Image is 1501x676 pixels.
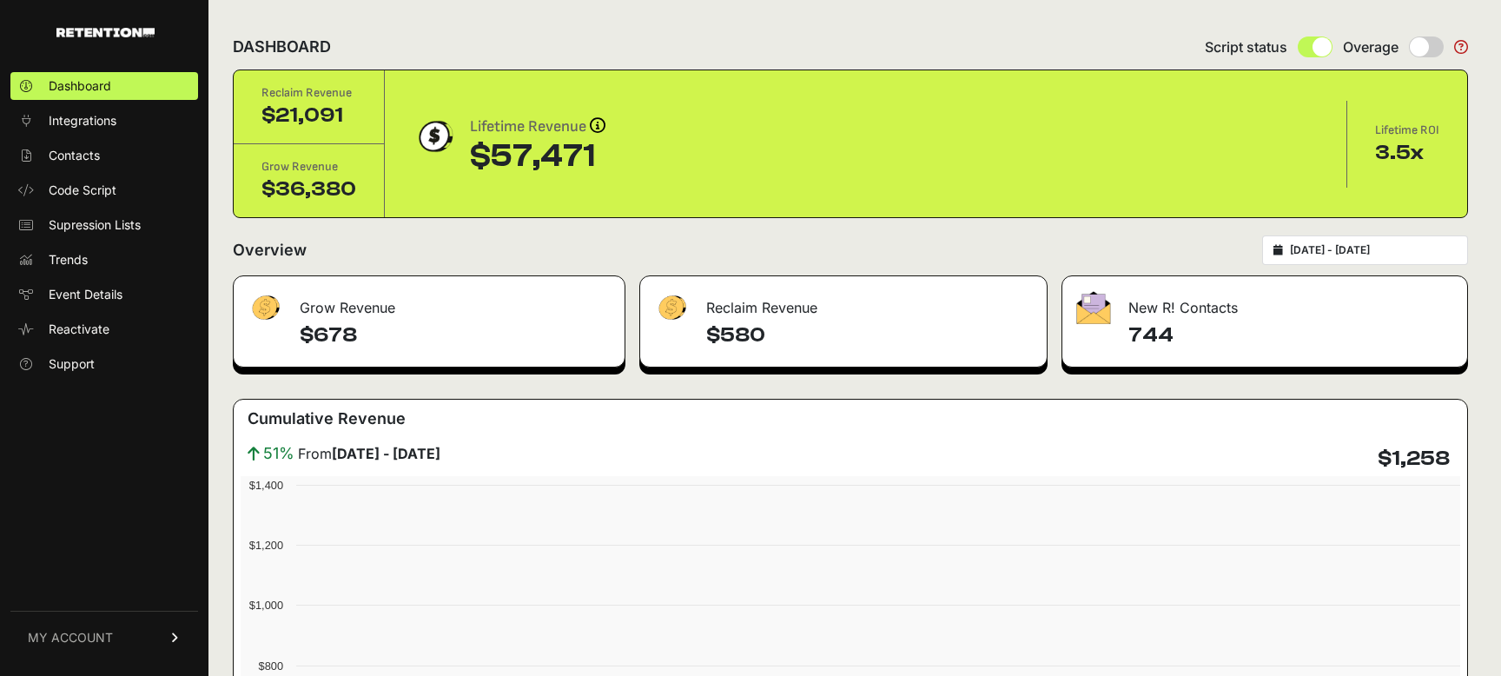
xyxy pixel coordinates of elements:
[413,115,456,158] img: dollar-coin-05c43ed7efb7bc0c12610022525b4bbbb207c7efeef5aecc26f025e68dcafac9.png
[10,211,198,239] a: Supression Lists
[332,445,440,462] strong: [DATE] - [DATE]
[654,291,689,325] img: fa-dollar-13500eef13a19c4ab2b9ed9ad552e47b0d9fc28b02b83b90ba0e00f96d6372e9.png
[56,28,155,37] img: Retention.com
[261,158,356,176] div: Grow Revenue
[263,441,294,466] span: 51%
[1378,445,1450,473] h4: $1,258
[49,216,141,234] span: Supression Lists
[49,182,116,199] span: Code Script
[10,350,198,378] a: Support
[249,539,283,552] text: $1,200
[249,479,283,492] text: $1,400
[10,611,198,664] a: MY ACCOUNT
[298,443,440,464] span: From
[49,321,109,338] span: Reactivate
[259,659,283,673] text: $800
[470,115,605,139] div: Lifetime Revenue
[49,355,95,373] span: Support
[49,147,100,164] span: Contacts
[248,407,406,431] h3: Cumulative Revenue
[300,321,611,349] h4: $678
[10,176,198,204] a: Code Script
[1375,122,1439,139] div: Lifetime ROI
[10,246,198,274] a: Trends
[10,281,198,308] a: Event Details
[49,251,88,268] span: Trends
[49,286,122,303] span: Event Details
[1205,36,1287,57] span: Script status
[49,112,116,129] span: Integrations
[261,84,356,102] div: Reclaim Revenue
[1128,321,1453,349] h4: 744
[261,176,356,203] div: $36,380
[261,102,356,129] div: $21,091
[234,276,625,328] div: Grow Revenue
[1375,139,1439,167] div: 3.5x
[49,77,111,95] span: Dashboard
[10,142,198,169] a: Contacts
[706,321,1033,349] h4: $580
[233,35,331,59] h2: DASHBOARD
[10,72,198,100] a: Dashboard
[640,276,1047,328] div: Reclaim Revenue
[10,107,198,135] a: Integrations
[233,238,307,262] h2: Overview
[249,599,283,612] text: $1,000
[1076,291,1111,324] img: fa-envelope-19ae18322b30453b285274b1b8af3d052b27d846a4fbe8435d1a52b978f639a2.png
[248,291,282,325] img: fa-dollar-13500eef13a19c4ab2b9ed9ad552e47b0d9fc28b02b83b90ba0e00f96d6372e9.png
[10,315,198,343] a: Reactivate
[28,629,113,646] span: MY ACCOUNT
[1062,276,1467,328] div: New R! Contacts
[470,139,605,174] div: $57,471
[1343,36,1399,57] span: Overage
